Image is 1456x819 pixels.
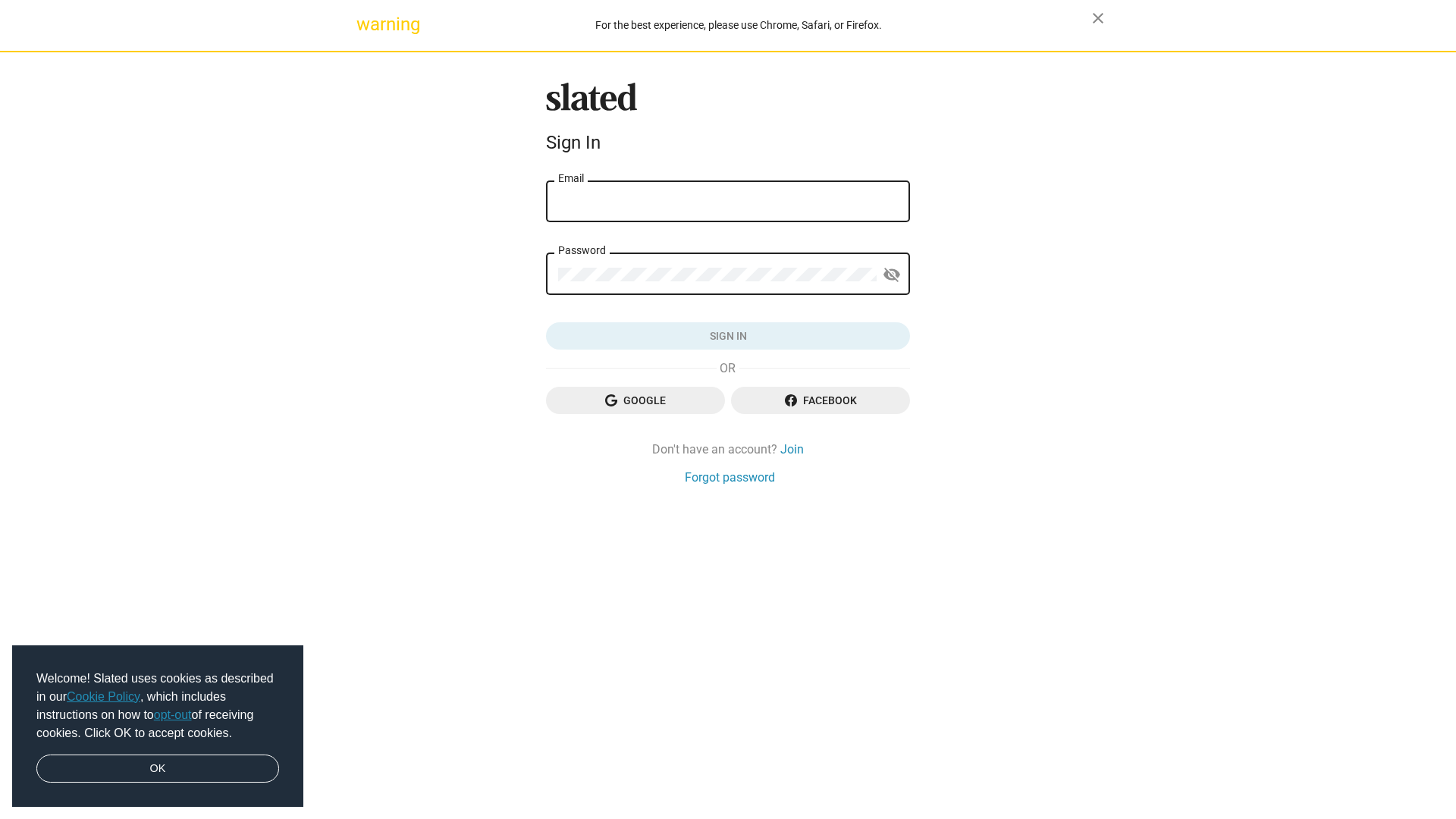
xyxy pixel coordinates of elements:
span: Welcome! Slated uses cookies as described in our , which includes instructions on how to of recei... [36,670,279,742]
a: dismiss cookie message [36,755,279,783]
mat-icon: visibility_off [883,263,901,287]
a: Cookie Policy [67,690,140,703]
button: Show password [877,260,907,290]
div: For the best experience, please use Chrome, Safari, or Firefox. [385,15,1092,36]
div: cookieconsent [12,645,303,808]
mat-icon: warning [356,15,375,33]
span: Facebook [743,387,898,414]
mat-icon: close [1089,9,1107,27]
button: Facebook [731,387,910,414]
a: Join [780,441,804,457]
a: opt-out [154,708,192,721]
a: Forgot password [685,469,775,485]
sl-branding: Sign In [546,83,910,160]
div: Sign In [546,132,910,153]
button: Google [546,387,725,414]
div: Don't have an account? [546,441,910,457]
span: Google [558,387,713,414]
